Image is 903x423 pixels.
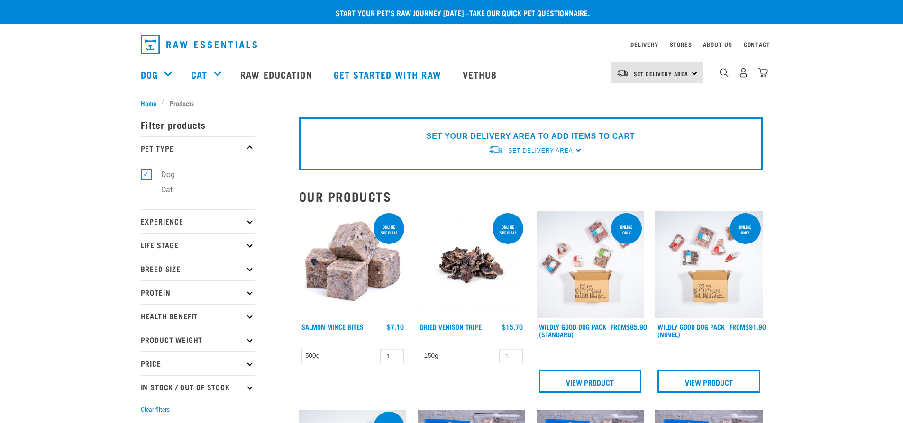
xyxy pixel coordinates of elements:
h2: Our Products [299,189,763,204]
a: Contact [744,43,770,46]
a: Cat [191,67,207,81]
a: take our quick pet questionnaire. [469,10,590,15]
img: van-moving.png [616,69,629,77]
img: 1141 Salmon Mince 01 [299,211,407,319]
p: Life Stage [141,233,255,257]
div: Online Only [611,220,642,240]
p: SET YOUR DELIVERY AREA TO ADD ITEMS TO CART [427,131,635,142]
a: Dog [141,67,158,81]
p: Protein [141,280,255,304]
a: Get started with Raw [324,55,453,93]
div: ONLINE SPECIAL! [493,220,523,240]
p: In Stock / Out Of Stock [141,375,255,399]
p: Breed Size [141,257,255,280]
span: Set Delivery Area [508,147,573,154]
a: Dried Venison Tripe [420,325,482,328]
p: Experience [141,209,255,233]
a: Delivery [630,43,658,46]
img: Raw Essentials Logo [141,35,257,54]
nav: dropdown navigation [133,31,770,58]
img: user.png [739,68,748,78]
a: Wildly Good Dog Pack (Standard) [539,325,606,336]
a: Wildly Good Dog Pack (Novel) [657,325,725,336]
div: $7.10 [387,323,404,331]
img: Dog Novel 0 2sec [655,211,763,319]
span: Home [141,98,156,108]
input: 1 [380,349,404,363]
span: Set Delivery Area [634,72,689,75]
div: Online Only [730,220,761,240]
img: home-icon-1@2x.png [720,68,729,77]
img: home-icon@2x.png [758,68,768,78]
a: View Product [539,370,642,393]
a: Home [141,98,162,108]
span: FROM [730,325,745,328]
img: Dried Vension Tripe 1691 [418,211,525,319]
p: Filter products [141,113,255,136]
span: FROM [611,325,626,328]
img: van-moving.png [488,145,503,155]
nav: breadcrumbs [141,98,763,108]
div: ONLINE SPECIAL! [374,220,404,240]
div: $91.90 [730,323,766,331]
a: Raw Education [231,55,324,93]
p: Price [141,351,255,375]
a: Vethub [453,55,509,93]
img: Dog 0 2sec [537,211,644,319]
div: $15.70 [502,323,523,331]
p: Product Weight [141,328,255,351]
p: Health Benefit [141,304,255,328]
label: Cat [146,184,176,196]
input: 1 [499,349,523,363]
a: About Us [703,43,732,46]
a: Stores [670,43,692,46]
a: View Product [657,370,760,393]
button: Clear filters [141,405,170,414]
div: $85.90 [611,323,647,331]
label: Dog [146,169,179,180]
a: Salmon Mince Bites [301,325,364,328]
p: Pet Type [141,136,255,160]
